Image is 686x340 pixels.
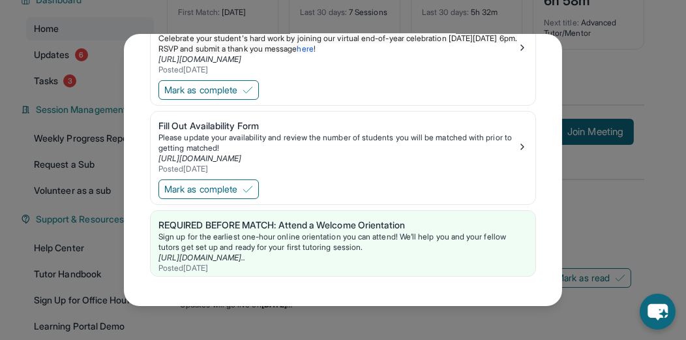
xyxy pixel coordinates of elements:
[158,153,241,163] a: [URL][DOMAIN_NAME]
[158,33,517,54] p: !
[158,119,517,132] div: Fill Out Availability Form
[158,132,517,153] div: Please update your availability and review the number of students you will be matched with prior ...
[158,263,528,273] div: Posted [DATE]
[297,44,313,54] a: here
[164,183,237,196] span: Mark as complete
[158,232,528,253] div: Sign up for the earliest one-hour online orientation you can attend! We’ll help you and your fell...
[640,294,676,330] button: chat-button
[151,211,535,276] a: REQUIRED BEFORE MATCH: Attend a Welcome OrientationSign up for the earliest one-hour online orien...
[164,84,237,97] span: Mark as complete
[158,164,517,174] div: Posted [DATE]
[158,253,245,262] a: [URL][DOMAIN_NAME]..
[243,85,253,95] img: Mark as complete
[158,54,241,64] a: [URL][DOMAIN_NAME]
[151,112,535,177] a: Fill Out Availability FormPlease update your availability and review the number of students you w...
[158,65,517,75] div: Posted [DATE]
[158,80,259,100] button: Mark as complete
[243,184,253,194] img: Mark as complete
[158,179,259,199] button: Mark as complete
[158,33,519,54] span: Celebrate your student's hard work by joining our virtual end-of-year celebration [DATE][DATE] 6p...
[158,219,528,232] div: REQUIRED BEFORE MATCH: Attend a Welcome Orientation
[151,12,535,78] a: End of year celebrationCelebrate your student's hard work by joining our virtual end-of-year cele...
